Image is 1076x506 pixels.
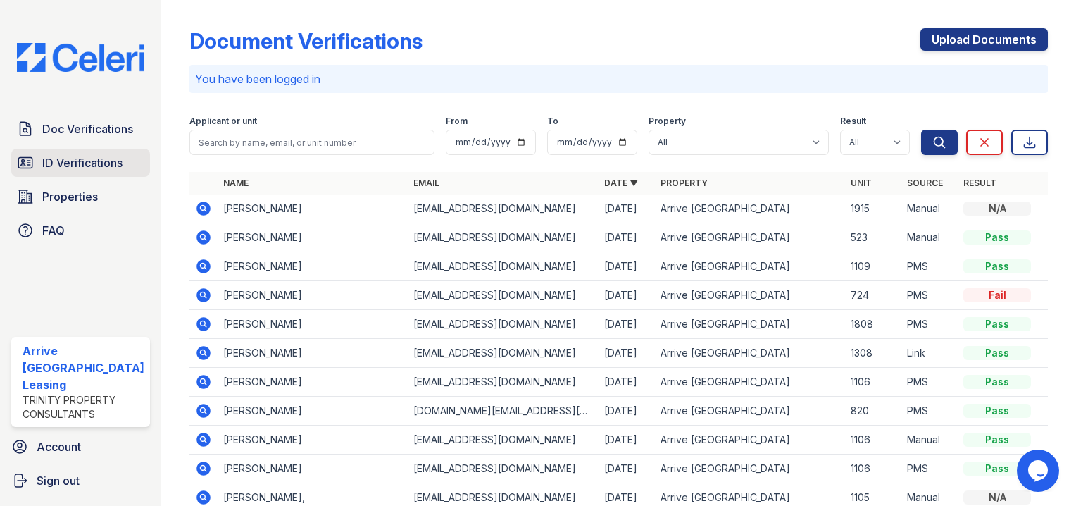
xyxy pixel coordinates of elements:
div: Pass [963,375,1031,389]
a: ID Verifications [11,149,150,177]
td: 1106 [845,368,901,397]
a: Result [963,178,996,188]
a: Sign out [6,467,156,495]
td: [DATE] [599,195,655,223]
label: Applicant or unit [189,116,257,127]
span: Doc Verifications [42,121,133,137]
td: [EMAIL_ADDRESS][DOMAIN_NAME] [408,368,598,397]
td: [DATE] [599,252,655,281]
td: Arrive [GEOGRAPHIC_DATA] [655,339,845,368]
a: FAQ [11,216,150,245]
td: PMS [901,252,958,281]
td: [EMAIL_ADDRESS][DOMAIN_NAME] [408,310,598,339]
td: PMS [901,397,958,426]
div: Pass [963,259,1031,273]
td: [DATE] [599,281,655,310]
td: [DATE] [599,368,655,397]
a: Property [661,178,708,188]
div: Document Verifications [189,28,423,54]
iframe: chat widget [1017,450,1062,492]
div: Pass [963,404,1031,418]
a: Upload Documents [920,28,1048,51]
a: Source [907,178,943,188]
div: Arrive [GEOGRAPHIC_DATA] Leasing [23,343,144,393]
td: [EMAIL_ADDRESS][DOMAIN_NAME] [408,252,598,281]
div: N/A [963,202,1031,216]
td: 1106 [845,455,901,483]
div: Pass [963,230,1031,245]
label: Result [840,116,866,127]
td: [DATE] [599,339,655,368]
td: [EMAIL_ADDRESS][DOMAIN_NAME] [408,281,598,310]
td: [EMAIL_ADDRESS][DOMAIN_NAME] [408,455,598,483]
td: Link [901,339,958,368]
td: [DATE] [599,397,655,426]
div: Pass [963,346,1031,360]
td: 1808 [845,310,901,339]
td: [DATE] [599,310,655,339]
td: Arrive [GEOGRAPHIC_DATA] [655,252,845,281]
label: Property [649,116,686,127]
td: [DOMAIN_NAME][EMAIL_ADDRESS][DOMAIN_NAME] [408,397,598,426]
td: 523 [845,223,901,252]
a: Email [413,178,439,188]
td: [PERSON_NAME] [218,281,408,310]
a: Date ▼ [604,178,638,188]
input: Search by name, email, or unit number [189,130,434,155]
td: 724 [845,281,901,310]
td: [PERSON_NAME] [218,426,408,455]
td: [EMAIL_ADDRESS][DOMAIN_NAME] [408,426,598,455]
div: Fail [963,288,1031,302]
td: [PERSON_NAME] [218,310,408,339]
td: PMS [901,281,958,310]
td: [DATE] [599,223,655,252]
td: [EMAIL_ADDRESS][DOMAIN_NAME] [408,339,598,368]
label: From [446,116,468,127]
td: [EMAIL_ADDRESS][DOMAIN_NAME] [408,223,598,252]
td: Arrive [GEOGRAPHIC_DATA] [655,455,845,483]
span: Sign out [37,472,80,489]
span: FAQ [42,222,65,239]
a: Name [223,178,249,188]
td: 820 [845,397,901,426]
td: [DATE] [599,426,655,455]
td: PMS [901,368,958,397]
td: Manual [901,426,958,455]
td: Arrive [GEOGRAPHIC_DATA] [655,426,845,455]
label: To [547,116,558,127]
td: [PERSON_NAME] [218,368,408,397]
a: Unit [851,178,872,188]
img: CE_Logo_Blue-a8612792a0a2168367f1c8372b55b34899dd931a85d93a1a3d3e32e68fde9ad4.png [6,43,156,72]
div: Trinity Property Consultants [23,393,144,421]
td: [DATE] [599,455,655,483]
span: ID Verifications [42,154,123,171]
span: Properties [42,188,98,205]
td: Arrive [GEOGRAPHIC_DATA] [655,397,845,426]
div: Pass [963,462,1031,476]
td: Arrive [GEOGRAPHIC_DATA] [655,368,845,397]
td: Arrive [GEOGRAPHIC_DATA] [655,195,845,223]
td: 1308 [845,339,901,368]
div: Pass [963,433,1031,447]
td: Arrive [GEOGRAPHIC_DATA] [655,281,845,310]
a: Account [6,433,156,461]
td: 1915 [845,195,901,223]
td: [PERSON_NAME] [218,339,408,368]
a: Properties [11,183,150,211]
td: [PERSON_NAME] [218,397,408,426]
a: Doc Verifications [11,115,150,143]
td: Arrive [GEOGRAPHIC_DATA] [655,223,845,252]
td: 1106 [845,426,901,455]
td: 1109 [845,252,901,281]
td: [PERSON_NAME] [218,455,408,483]
td: PMS [901,455,958,483]
p: You have been logged in [195,70,1042,87]
td: Manual [901,195,958,223]
div: N/A [963,490,1031,505]
td: [PERSON_NAME] [218,195,408,223]
td: Arrive [GEOGRAPHIC_DATA] [655,310,845,339]
td: [PERSON_NAME] [218,252,408,281]
td: [PERSON_NAME] [218,223,408,252]
td: [EMAIL_ADDRESS][DOMAIN_NAME] [408,195,598,223]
